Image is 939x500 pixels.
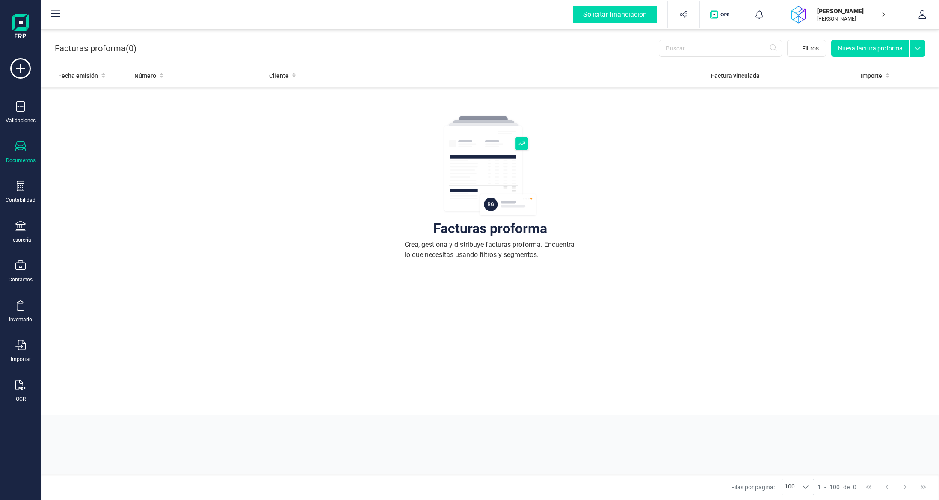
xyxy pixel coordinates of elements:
button: Logo de OPS [705,1,738,28]
div: - [818,483,856,491]
div: Documentos [6,157,36,164]
div: Facturas proforma [433,224,547,233]
div: Filas por página: [731,479,814,495]
button: Filtros [787,40,826,57]
span: Fecha emisión [58,71,98,80]
div: Contabilidad [6,197,36,204]
div: OCR [16,396,26,402]
span: Importe [861,71,882,80]
p: [PERSON_NAME] [817,7,886,15]
button: Nueva factura proforma [831,40,909,57]
div: Facturas proforma ( ) [55,40,136,57]
button: Last Page [915,479,931,495]
img: img-empty-table.svg [443,115,537,217]
div: Tesorería [10,237,31,243]
span: de [843,483,850,491]
input: Buscar... [659,40,782,57]
button: Previous Page [879,479,895,495]
button: Solicitar financiación [563,1,667,28]
div: Inventario [9,316,32,323]
img: DA [790,5,809,24]
span: Filtros [802,44,819,53]
p: [PERSON_NAME] [817,15,886,22]
span: 0 [129,42,133,54]
div: Validaciones [6,117,36,124]
div: Contactos [9,276,33,283]
img: Logo Finanedi [12,14,29,41]
span: 100 [782,479,797,495]
button: First Page [861,479,877,495]
span: Cliente [269,71,289,80]
span: 1 [818,483,821,491]
button: DA[PERSON_NAME][PERSON_NAME] [786,1,896,28]
div: Solicitar financiación [573,6,657,23]
span: 0 [853,483,856,491]
button: Next Page [897,479,913,495]
span: Número [134,71,156,80]
span: Factura vinculada [711,71,760,80]
div: Crea, gestiona y distribuye facturas proforma. Encuentra lo que necesitas usando filtros y segmen... [405,240,576,260]
img: Logo de OPS [710,10,733,19]
span: 100 [829,483,840,491]
div: Importar [11,356,31,363]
